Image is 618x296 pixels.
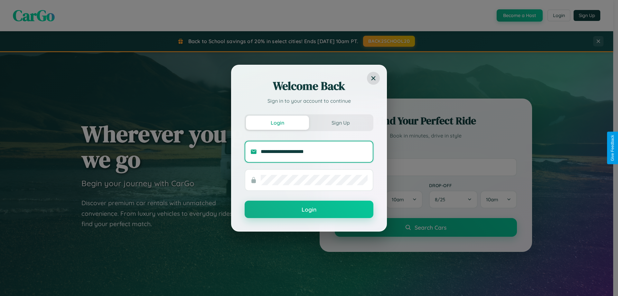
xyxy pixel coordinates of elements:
[246,116,309,130] button: Login
[245,201,373,218] button: Login
[245,97,373,105] p: Sign in to your account to continue
[245,78,373,94] h2: Welcome Back
[610,135,615,161] div: Give Feedback
[309,116,372,130] button: Sign Up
